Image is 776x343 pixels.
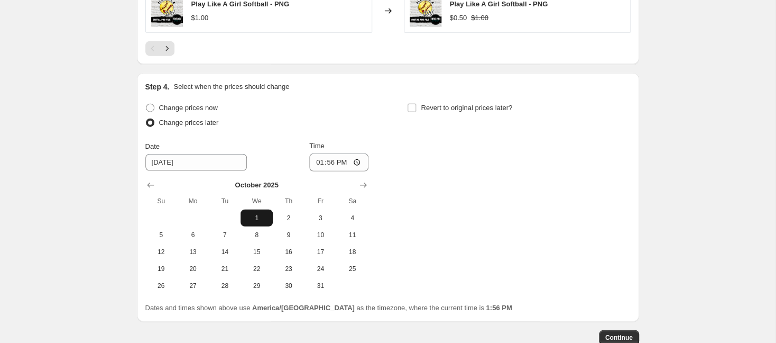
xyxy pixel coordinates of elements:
th: Wednesday [241,193,272,210]
th: Monday [177,193,209,210]
button: Saturday October 25 2025 [336,260,368,277]
button: Show next month, November 2025 [356,178,371,193]
span: 31 [309,282,332,290]
span: 24 [309,265,332,273]
button: Saturday October 4 2025 [336,210,368,227]
th: Saturday [336,193,368,210]
span: 16 [277,248,300,256]
button: Sunday October 5 2025 [145,227,177,243]
h2: Step 4. [145,82,170,92]
span: 9 [277,231,300,239]
button: Tuesday October 14 2025 [209,243,241,260]
span: Fr [309,197,332,205]
span: 30 [277,282,300,290]
button: Wednesday October 22 2025 [241,260,272,277]
span: 26 [150,282,173,290]
button: Monday October 6 2025 [177,227,209,243]
button: Thursday October 2 2025 [273,210,304,227]
button: Friday October 24 2025 [304,260,336,277]
input: 12:00 [309,154,368,171]
span: Dates and times shown above use as the timezone, where the current time is [145,304,512,312]
span: Sa [340,197,364,205]
button: Wednesday October 15 2025 [241,243,272,260]
span: 20 [181,265,205,273]
th: Sunday [145,193,177,210]
span: Change prices now [159,104,218,112]
button: Saturday October 11 2025 [336,227,368,243]
span: 8 [245,231,268,239]
button: Tuesday October 28 2025 [209,277,241,294]
button: Wednesday October 8 2025 [241,227,272,243]
span: $1.00 [471,14,488,22]
button: Monday October 20 2025 [177,260,209,277]
span: Revert to original prices later? [421,104,512,112]
span: 29 [245,282,268,290]
span: 3 [309,214,332,222]
span: 14 [213,248,236,256]
span: 15 [245,248,268,256]
span: 11 [340,231,364,239]
button: Tuesday October 7 2025 [209,227,241,243]
span: 22 [245,265,268,273]
span: 12 [150,248,173,256]
span: 10 [309,231,332,239]
button: Wednesday October 1 2025 [241,210,272,227]
span: Date [145,142,160,150]
button: Next [160,41,174,56]
span: 18 [340,248,364,256]
span: 13 [181,248,205,256]
span: 17 [309,248,332,256]
th: Tuesday [209,193,241,210]
p: Select when the prices should change [173,82,289,92]
span: 27 [181,282,205,290]
button: Sunday October 19 2025 [145,260,177,277]
span: 1 [245,214,268,222]
button: Thursday October 16 2025 [273,243,304,260]
span: Mo [181,197,205,205]
button: Wednesday October 29 2025 [241,277,272,294]
span: 25 [340,265,364,273]
b: 1:56 PM [486,304,512,312]
span: Tu [213,197,236,205]
button: Thursday October 23 2025 [273,260,304,277]
button: Sunday October 12 2025 [145,243,177,260]
span: $1.00 [191,14,209,22]
span: Change prices later [159,119,219,127]
span: $0.50 [450,14,467,22]
span: Su [150,197,173,205]
button: Saturday October 18 2025 [336,243,368,260]
button: Monday October 27 2025 [177,277,209,294]
span: We [245,197,268,205]
span: 5 [150,231,173,239]
button: Tuesday October 21 2025 [209,260,241,277]
b: America/[GEOGRAPHIC_DATA] [252,304,355,312]
span: 19 [150,265,173,273]
span: Th [277,197,300,205]
span: 7 [213,231,236,239]
span: 21 [213,265,236,273]
input: 9/29/2025 [145,154,247,171]
span: 4 [340,214,364,222]
button: Sunday October 26 2025 [145,277,177,294]
th: Friday [304,193,336,210]
button: Show previous month, September 2025 [143,178,158,193]
button: Friday October 10 2025 [304,227,336,243]
th: Thursday [273,193,304,210]
span: 2 [277,214,300,222]
button: Friday October 17 2025 [304,243,336,260]
button: Friday October 3 2025 [304,210,336,227]
nav: Pagination [145,41,174,56]
button: Thursday October 30 2025 [273,277,304,294]
span: 23 [277,265,300,273]
button: Friday October 31 2025 [304,277,336,294]
button: Monday October 13 2025 [177,243,209,260]
span: Time [309,142,324,150]
span: 28 [213,282,236,290]
button: Thursday October 9 2025 [273,227,304,243]
span: 6 [181,231,205,239]
span: Continue [605,333,633,342]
